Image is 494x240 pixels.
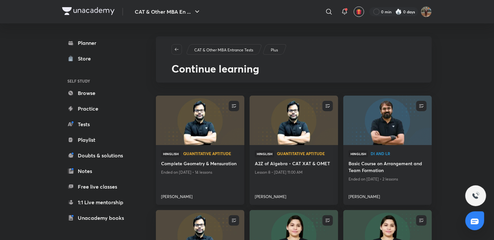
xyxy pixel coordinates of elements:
[62,211,138,224] a: Unacademy books
[172,62,432,75] h1: Continue learning
[161,160,239,168] a: Complete Geometry & Mensuration
[183,152,239,156] a: Quantitative Aptitude
[161,191,239,200] a: [PERSON_NAME]
[161,150,181,157] span: Hinglish
[62,52,138,65] a: Store
[343,96,432,145] a: new-thumbnail
[78,55,95,62] div: Store
[349,175,427,183] p: Ended on [DATE] • 2 lessons
[395,8,402,15] img: streak
[62,87,138,100] a: Browse
[349,191,427,200] a: [PERSON_NAME]
[421,6,432,17] img: Harshit Verma
[156,96,244,145] a: new-thumbnail
[255,191,333,200] a: [PERSON_NAME]
[356,9,362,15] img: avatar
[270,47,279,53] a: Plus
[62,75,138,87] h6: SELF STUDY
[62,102,138,115] a: Practice
[62,7,115,17] a: Company Logo
[349,160,427,175] a: Basic Course on Arrangement and Team Formation
[371,152,427,156] a: DI and LR
[354,7,364,17] button: avatar
[249,95,339,146] img: new-thumbnail
[62,180,138,193] a: Free live classes
[255,168,333,177] p: Lesson 8 • [DATE] 11:00 AM
[194,47,253,53] p: CAT & Other MBA Entrance Tests
[271,47,278,53] p: Plus
[155,95,245,146] img: new-thumbnail
[62,133,138,146] a: Playlist
[277,152,333,156] a: Quantitative Aptitude
[62,36,138,49] a: Planner
[193,47,254,53] a: CAT & Other MBA Entrance Tests
[62,196,138,209] a: 1:1 Live mentorship
[255,160,333,168] a: A2Z of Algebra - CAT XAT & OMET
[62,165,138,178] a: Notes
[255,150,274,157] span: Hinglish
[161,168,239,177] p: Ended on [DATE] • 14 lessons
[349,150,368,157] span: Hinglish
[342,95,432,146] img: new-thumbnail
[472,192,480,200] img: ttu
[250,96,338,145] a: new-thumbnail
[62,149,138,162] a: Doubts & solutions
[62,7,115,15] img: Company Logo
[131,5,205,18] button: CAT & Other MBA En ...
[62,118,138,131] a: Tests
